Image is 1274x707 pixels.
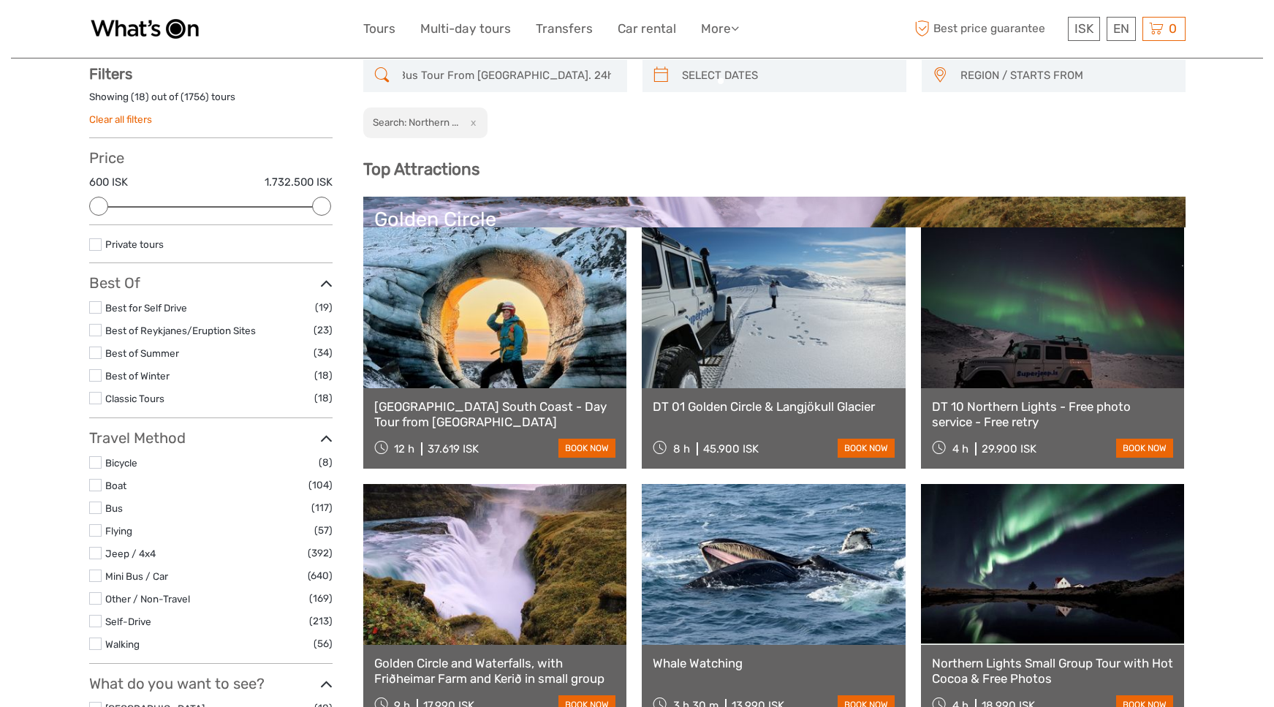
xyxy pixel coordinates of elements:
[394,442,414,455] span: 12 h
[105,638,140,650] a: Walking
[265,175,333,190] label: 1.732.500 ISK
[89,11,200,47] img: What's On
[105,616,151,627] a: Self-Drive
[673,442,690,455] span: 8 h
[397,63,620,88] input: SEARCH
[932,399,1174,429] a: DT 10 Northern Lights - Free photo service - Free retry
[558,439,615,458] a: book now
[105,548,156,559] a: Jeep / 4x4
[676,63,899,88] input: SELECT DATES
[1167,21,1179,36] span: 0
[105,325,256,336] a: Best of Reykjanes/Eruption Sites
[184,90,205,104] label: 1756
[134,90,145,104] label: 18
[168,23,186,40] button: Open LiveChat chat widget
[314,635,333,652] span: (56)
[374,208,1175,310] a: Golden Circle
[374,656,616,686] a: Golden Circle and Waterfalls, with Friðheimar Farm and Kerið in small group
[105,238,164,250] a: Private tours
[20,26,165,37] p: We're away right now. Please check back later!
[314,390,333,407] span: (18)
[308,477,333,494] span: (104)
[309,590,333,607] span: (169)
[314,522,333,539] span: (57)
[374,399,616,429] a: [GEOGRAPHIC_DATA] South Coast - Day Tour from [GEOGRAPHIC_DATA]
[954,64,1178,88] button: REGION / STARTS FROM
[105,347,179,359] a: Best of Summer
[89,429,333,447] h3: Travel Method
[89,675,333,692] h3: What do you want to see?
[420,18,511,39] a: Multi-day tours
[89,149,333,167] h3: Price
[89,274,333,292] h3: Best Of
[105,502,123,514] a: Bus
[460,115,480,130] button: x
[653,399,895,414] a: DT 01 Golden Circle & Langjökull Glacier
[319,454,333,471] span: (8)
[308,545,333,562] span: (392)
[314,367,333,384] span: (18)
[703,442,759,455] div: 45.900 ISK
[308,567,333,584] span: (640)
[536,18,593,39] a: Transfers
[838,439,895,458] a: book now
[982,442,1036,455] div: 29.900 ISK
[309,613,333,630] span: (213)
[89,175,128,190] label: 600 ISK
[105,570,168,582] a: Mini Bus / Car
[1074,21,1093,36] span: ISK
[89,90,333,113] div: Showing ( ) out of ( ) tours
[952,442,968,455] span: 4 h
[618,18,676,39] a: Car rental
[89,113,152,125] a: Clear all filters
[363,18,395,39] a: Tours
[932,656,1174,686] a: Northern Lights Small Group Tour with Hot Cocoa & Free Photos
[653,656,895,670] a: Whale Watching
[373,116,458,128] h2: Search: Northern ...
[1107,17,1136,41] div: EN
[374,208,1175,231] div: Golden Circle
[105,525,132,537] a: Flying
[701,18,739,39] a: More
[105,457,137,469] a: Bicycle
[911,17,1064,41] span: Best price guarantee
[89,65,132,83] strong: Filters
[105,593,190,605] a: Other / Non-Travel
[315,299,333,316] span: (19)
[314,344,333,361] span: (34)
[105,370,170,382] a: Best of Winter
[105,302,187,314] a: Best for Self Drive
[428,442,479,455] div: 37.619 ISK
[105,393,164,404] a: Classic Tours
[311,499,333,516] span: (117)
[105,480,126,491] a: Boat
[314,322,333,339] span: (23)
[1116,439,1173,458] a: book now
[363,159,479,179] b: Top Attractions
